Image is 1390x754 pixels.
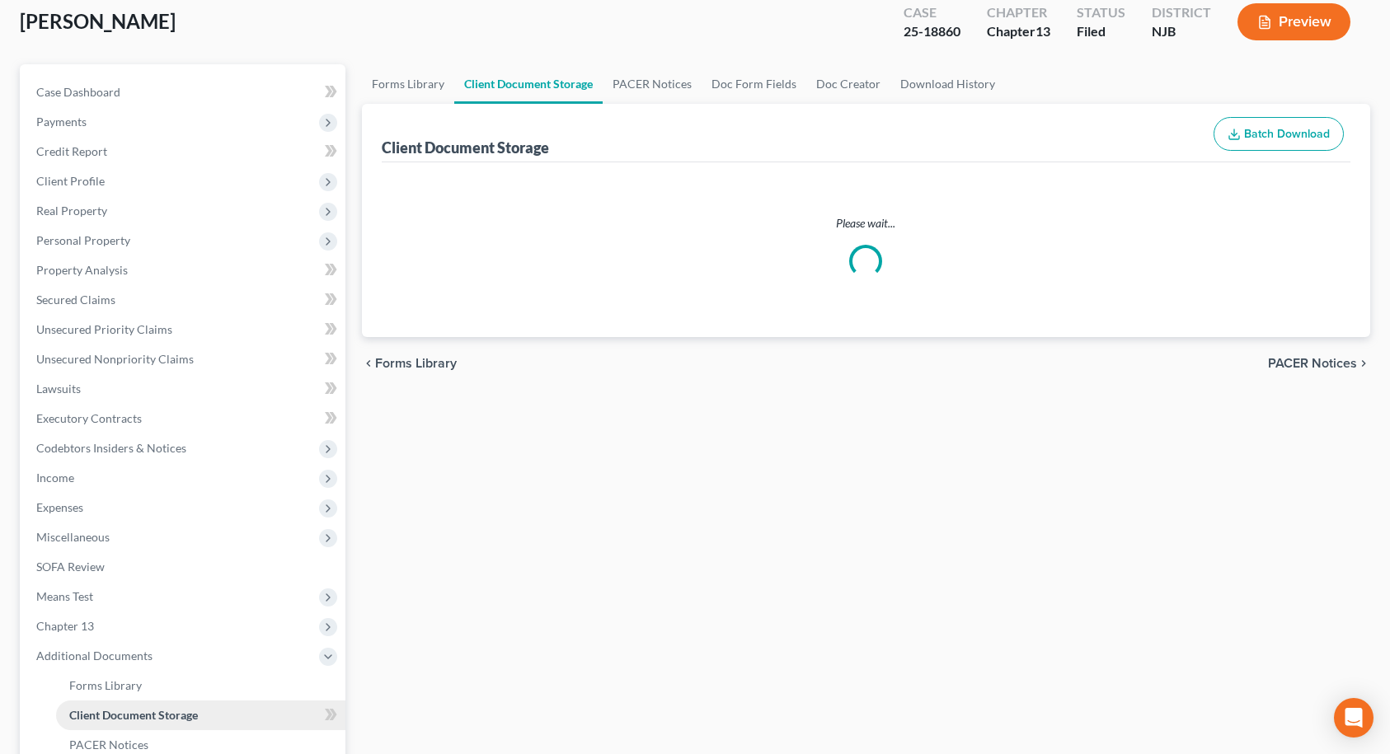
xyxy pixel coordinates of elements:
[1077,3,1125,22] div: Status
[69,738,148,752] span: PACER Notices
[1214,117,1344,152] button: Batch Download
[23,344,345,374] a: Unsecured Nonpriority Claims
[890,64,1005,104] a: Download History
[36,233,130,247] span: Personal Property
[36,411,142,425] span: Executory Contracts
[362,357,375,370] i: chevron_left
[36,382,81,396] span: Lawsuits
[36,263,128,277] span: Property Analysis
[36,204,107,218] span: Real Property
[1237,3,1350,40] button: Preview
[56,671,345,700] a: Forms Library
[702,64,806,104] a: Doc Form Fields
[23,77,345,107] a: Case Dashboard
[36,293,115,307] span: Secured Claims
[362,357,457,370] button: chevron_left Forms Library
[23,315,345,344] a: Unsecured Priority Claims
[36,471,74,485] span: Income
[36,85,120,99] span: Case Dashboard
[23,404,345,433] a: Executory Contracts
[1357,357,1370,370] i: chevron_right
[23,255,345,285] a: Property Analysis
[56,700,345,730] a: Client Document Storage
[1077,22,1125,41] div: Filed
[23,137,345,166] a: Credit Report
[69,678,142,692] span: Forms Library
[23,285,345,315] a: Secured Claims
[69,708,198,722] span: Client Document Storage
[20,9,176,33] span: [PERSON_NAME]
[1244,127,1330,141] span: Batch Download
[36,589,93,603] span: Means Test
[36,619,94,633] span: Chapter 13
[23,552,345,582] a: SOFA Review
[1035,23,1050,39] span: 13
[36,115,87,129] span: Payments
[36,174,105,188] span: Client Profile
[1268,357,1357,370] span: PACER Notices
[385,215,1348,232] p: Please wait...
[1152,3,1211,22] div: District
[904,3,960,22] div: Case
[1152,22,1211,41] div: NJB
[36,441,186,455] span: Codebtors Insiders & Notices
[36,322,172,336] span: Unsecured Priority Claims
[36,560,105,574] span: SOFA Review
[36,144,107,158] span: Credit Report
[603,64,702,104] a: PACER Notices
[987,22,1050,41] div: Chapter
[375,357,457,370] span: Forms Library
[36,530,110,544] span: Miscellaneous
[1268,357,1370,370] button: PACER Notices chevron_right
[23,374,345,404] a: Lawsuits
[36,500,83,514] span: Expenses
[362,64,454,104] a: Forms Library
[904,22,960,41] div: 25-18860
[987,3,1050,22] div: Chapter
[382,138,549,157] div: Client Document Storage
[454,64,603,104] a: Client Document Storage
[1334,698,1374,738] div: Open Intercom Messenger
[36,649,153,663] span: Additional Documents
[36,352,194,366] span: Unsecured Nonpriority Claims
[806,64,890,104] a: Doc Creator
